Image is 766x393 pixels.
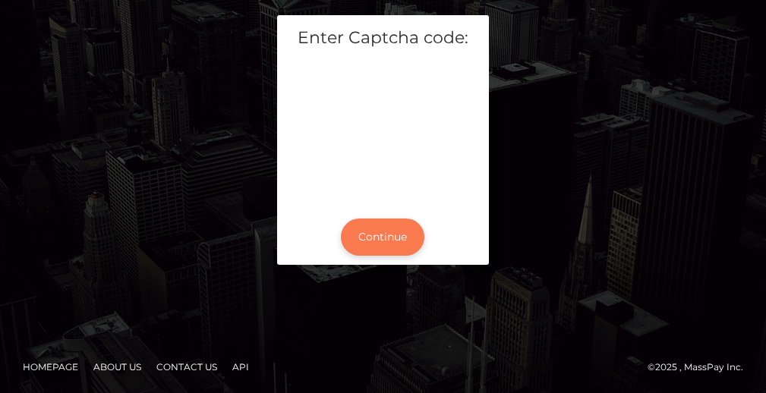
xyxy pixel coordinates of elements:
a: Homepage [17,355,84,379]
a: API [226,355,255,379]
div: © 2025 , MassPay Inc. [648,359,755,376]
a: Contact Us [150,355,223,379]
button: Continue [341,219,424,256]
a: About Us [87,355,147,379]
h5: Enter Captcha code: [288,27,478,50]
iframe: mtcaptcha [288,61,478,197]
